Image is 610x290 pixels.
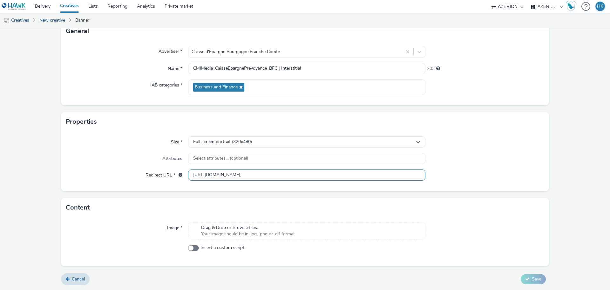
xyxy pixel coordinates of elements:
span: 203 [427,66,435,72]
span: Drag & Drop or Browse files. [201,224,295,231]
label: Name * [165,63,185,72]
label: IAB categories * [148,79,185,88]
span: Full screen portrait (320x480) [193,139,252,145]
input: url... [188,169,425,181]
div: HK [597,2,603,11]
span: Insert a custom script [200,245,244,251]
img: undefined Logo [2,3,26,10]
div: Maximum 255 characters [436,66,440,72]
a: New creative [36,13,68,28]
label: Image * [165,222,185,231]
h3: Properties [66,117,97,127]
img: Hawk Academy [566,1,576,11]
div: URL will be used as a validation URL with some SSPs and it will be the redirection URL of your cr... [175,172,182,178]
img: mobile [3,17,10,24]
h3: General [66,26,89,36]
a: Cancel [61,273,90,285]
label: Advertiser * [156,46,185,55]
label: Size * [168,136,185,145]
a: Banner [72,13,92,28]
span: Select attributes... (optional) [193,156,248,161]
h3: Content [66,203,90,212]
span: Your image should be in .jpg, .png or .gif format [201,231,295,237]
input: Name [188,63,425,74]
button: Save [521,274,546,284]
span: Save [532,276,541,282]
label: Attributes [160,153,185,162]
span: Business and Finance [195,85,238,90]
a: Hawk Academy [566,1,578,11]
span: Cancel [72,276,85,282]
label: Redirect URL * [143,169,185,178]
